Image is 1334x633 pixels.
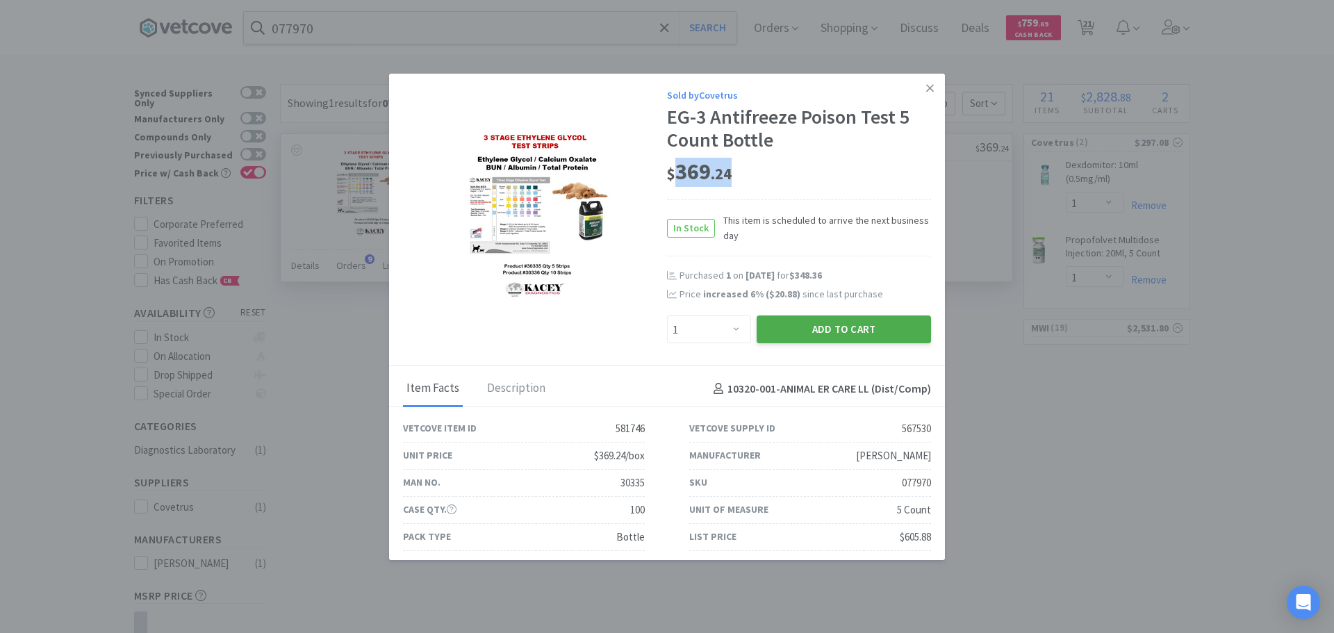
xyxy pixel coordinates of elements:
[403,502,456,517] div: Case Qty.
[403,556,420,571] div: URL
[667,106,931,152] div: EG-3 Antifreeze Poison Test 5 Count Bottle
[711,164,732,183] span: . 24
[1287,586,1320,619] div: Open Intercom Messenger
[667,88,931,103] div: Sold by Covetrus
[403,529,451,544] div: Pack Type
[902,475,931,491] div: 077970
[667,164,675,183] span: $
[620,475,645,491] div: 30335
[594,447,645,464] div: $369.24/box
[689,502,768,517] div: Unit of Measure
[726,269,731,281] span: 1
[616,529,645,545] div: Bottle
[689,447,761,463] div: Manufacturer
[403,372,463,406] div: Item Facts
[403,447,452,463] div: Unit Price
[403,420,477,436] div: Vetcove Item ID
[689,420,775,436] div: Vetcove Supply ID
[900,529,931,545] div: $605.88
[680,286,931,302] div: Price since last purchase
[897,502,931,518] div: 5 Count
[449,129,621,302] img: 677d9b071a80418186ef57e85687c73d_567530.png
[667,158,732,186] span: 369
[403,475,440,490] div: Man No.
[689,529,736,544] div: List Price
[703,288,800,300] span: increased 6 % ( )
[757,315,931,343] button: Add to Cart
[484,372,549,406] div: Description
[680,269,931,283] div: Purchased on for
[708,380,931,398] h4: 10320-001 - ANIMAL ER CARE LL (Dist/Comp)
[630,502,645,518] div: 100
[689,475,707,490] div: SKU
[789,269,822,281] span: $348.36
[769,288,797,300] span: $20.88
[668,220,714,237] span: In Stock
[616,420,645,437] div: 581746
[902,420,931,437] div: 567530
[715,213,931,244] span: This item is scheduled to arrive the next business day
[746,269,775,281] span: [DATE]
[856,447,931,464] div: [PERSON_NAME]
[544,557,645,570] a: View onCovetrus's Site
